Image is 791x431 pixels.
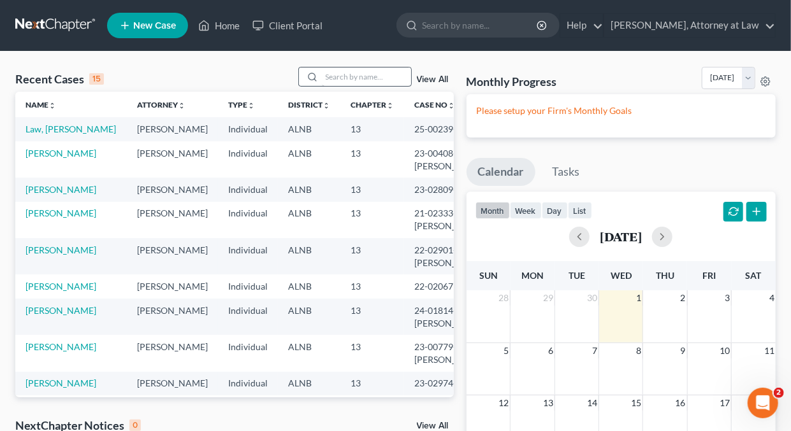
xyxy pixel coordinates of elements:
[278,274,340,298] td: ALNB
[656,270,674,281] span: Thu
[218,238,278,274] td: Individual
[127,141,218,178] td: [PERSON_NAME]
[218,274,278,298] td: Individual
[718,343,731,358] span: 10
[568,202,592,219] button: list
[218,141,278,178] td: Individual
[218,202,278,238] td: Individual
[502,343,510,358] span: 5
[679,343,687,358] span: 9
[218,117,278,141] td: Individual
[604,14,775,37] a: [PERSON_NAME], Attorney at Law
[679,290,687,306] span: 2
[404,299,509,335] td: 24-01814-[PERSON_NAME]-13
[340,372,404,395] td: 13
[591,343,599,358] span: 7
[542,202,568,219] button: day
[600,230,642,243] h2: [DATE]
[477,104,766,117] p: Please setup your Firm's Monthly Goals
[351,100,394,110] a: Chapterunfold_more
[340,299,404,335] td: 13
[192,14,246,37] a: Home
[417,75,449,84] a: View All
[569,270,585,281] span: Tue
[340,335,404,371] td: 13
[702,270,716,281] span: Fri
[127,372,218,395] td: [PERSON_NAME]
[278,335,340,371] td: ALNB
[560,14,603,37] a: Help
[674,395,687,411] span: 16
[404,202,509,238] td: 21-02333-[PERSON_NAME]-13
[723,290,731,306] span: 3
[218,299,278,335] td: Individual
[218,372,278,395] td: Individual
[322,67,411,86] input: Search by name...
[586,395,599,411] span: 14
[25,124,116,134] a: Law, [PERSON_NAME]
[340,202,404,238] td: 13
[404,238,509,274] td: 22-02901-[PERSON_NAME]-13
[542,290,555,306] span: 29
[404,372,509,395] td: 23-02974-DSC-13
[746,270,762,281] span: Sat
[133,21,176,31] span: New Case
[414,100,455,110] a: Case Nounfold_more
[15,71,104,87] div: Recent Cases
[404,117,509,141] td: 25-00239-DSC-13
[25,244,96,255] a: [PERSON_NAME]
[340,274,404,298] td: 13
[475,202,510,219] button: month
[278,202,340,238] td: ALNB
[404,274,509,298] td: 22-02067
[278,178,340,201] td: ALNB
[25,378,96,388] a: [PERSON_NAME]
[218,335,278,371] td: Individual
[467,158,535,186] a: Calendar
[635,290,642,306] span: 1
[386,102,394,110] i: unfold_more
[763,343,776,358] span: 11
[467,74,557,89] h3: Monthly Progress
[718,395,731,411] span: 17
[127,335,218,371] td: [PERSON_NAME]
[340,141,404,178] td: 13
[228,100,255,110] a: Typeunfold_more
[127,274,218,298] td: [PERSON_NAME]
[127,178,218,201] td: [PERSON_NAME]
[586,290,599,306] span: 30
[127,299,218,335] td: [PERSON_NAME]
[25,341,96,352] a: [PERSON_NAME]
[635,343,642,358] span: 8
[547,343,555,358] span: 6
[404,141,509,178] td: 23-00408-[PERSON_NAME]-13
[278,238,340,274] td: ALNB
[127,202,218,238] td: [PERSON_NAME]
[127,238,218,274] td: [PERSON_NAME]
[479,270,498,281] span: Sun
[497,395,510,411] span: 12
[25,208,96,218] a: [PERSON_NAME]
[278,299,340,335] td: ALNB
[340,238,404,274] td: 13
[127,117,218,141] td: [PERSON_NAME]
[218,178,278,201] td: Individual
[278,372,340,395] td: ALNB
[48,102,56,110] i: unfold_more
[630,395,642,411] span: 15
[129,420,141,431] div: 0
[510,202,542,219] button: week
[247,102,255,110] i: unfold_more
[278,141,340,178] td: ALNB
[323,102,330,110] i: unfold_more
[521,270,544,281] span: Mon
[25,305,96,316] a: [PERSON_NAME]
[447,102,455,110] i: unfold_more
[25,100,56,110] a: Nameunfold_more
[422,13,539,37] input: Search by name...
[611,270,632,281] span: Wed
[542,395,555,411] span: 13
[278,117,340,141] td: ALNB
[178,102,185,110] i: unfold_more
[246,14,329,37] a: Client Portal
